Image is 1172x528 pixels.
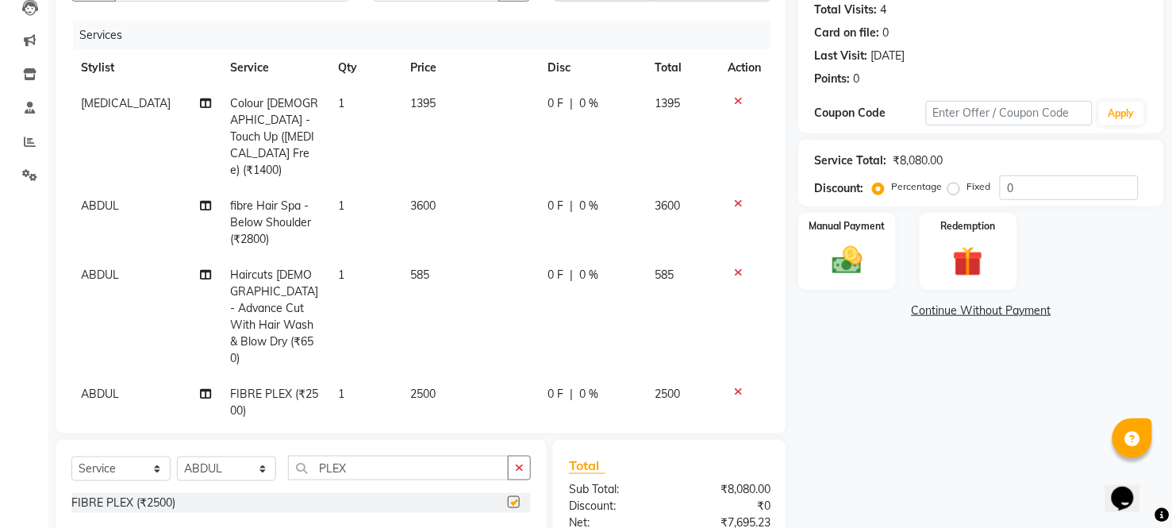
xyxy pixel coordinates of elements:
span: Haircuts [DEMOGRAPHIC_DATA] - Advance Cut With Hair Wash & Blow Dry (₹650) [230,268,318,365]
input: Search or Scan [288,456,509,480]
span: Total [569,457,605,474]
span: 1395 [655,96,680,110]
span: 0 F [548,198,564,214]
div: Coupon Code [814,105,925,121]
div: 0 [882,25,889,41]
span: 0 % [580,95,599,112]
span: | [571,198,574,214]
span: ABDUL [81,198,119,213]
th: Price [401,50,539,86]
input: Enter Offer / Coupon Code [926,101,1093,125]
th: Action [718,50,770,86]
div: Discount: [814,180,863,197]
span: 3600 [410,198,436,213]
span: 2500 [655,387,680,401]
div: Service Total: [814,152,886,169]
span: Colour [DEMOGRAPHIC_DATA] - Touch Up ([MEDICAL_DATA] Free) (₹1400) [230,96,318,177]
span: | [571,267,574,283]
th: Qty [329,50,400,86]
th: Service [221,50,329,86]
th: Disc [539,50,645,86]
span: 1 [338,387,344,401]
button: Apply [1099,102,1144,125]
span: 0 F [548,95,564,112]
div: 4 [880,2,886,18]
span: 0 % [580,386,599,403]
span: ABDUL [81,387,119,401]
span: | [571,95,574,112]
span: 0 % [580,198,599,214]
span: 3600 [655,198,680,213]
span: fibre Hair Spa - Below Shoulder (₹2800) [230,198,311,246]
div: ₹0 [670,498,782,515]
div: 0 [853,71,859,87]
span: 1395 [410,96,436,110]
img: _cash.svg [823,243,872,278]
div: FIBRE PLEX (₹2500) [71,495,175,511]
div: Total Visits: [814,2,877,18]
img: _gift.svg [943,243,993,280]
label: Fixed [966,179,990,194]
span: 0 F [548,267,564,283]
th: Stylist [71,50,221,86]
div: [DATE] [870,48,905,64]
span: 0 % [580,267,599,283]
div: Card on file: [814,25,879,41]
div: Discount: [557,498,670,515]
th: Total [645,50,718,86]
a: Continue Without Payment [801,303,1161,319]
span: | [571,386,574,403]
iframe: chat widget [1105,464,1156,512]
div: ₹8,080.00 [670,481,782,498]
span: ABDUL [81,268,119,282]
label: Manual Payment [809,219,886,233]
span: [MEDICAL_DATA] [81,96,171,110]
label: Redemption [941,219,996,233]
span: FIBRE PLEX (₹2500) [230,387,318,418]
span: 585 [655,268,674,282]
div: Last Visit: [814,48,867,64]
div: Services [73,21,782,50]
div: Sub Total: [557,481,670,498]
span: 2500 [410,387,436,401]
div: ₹8,080.00 [893,152,943,169]
label: Percentage [891,179,942,194]
span: 585 [410,268,429,282]
div: Points: [814,71,850,87]
span: 1 [338,198,344,213]
span: 1 [338,268,344,282]
span: 1 [338,96,344,110]
span: 0 F [548,386,564,403]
